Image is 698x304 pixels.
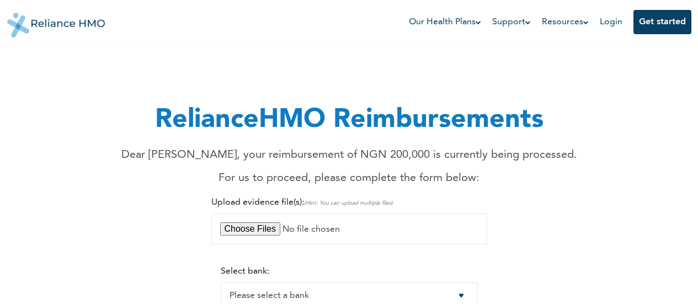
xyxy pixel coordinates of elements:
a: Resources [542,15,589,29]
button: Get started [633,10,691,34]
p: Dear [PERSON_NAME], your reimbursement of NGN 200,000 is currently being processed. [121,147,577,163]
h1: RelianceHMO Reimbursements [121,100,577,140]
label: Upload evidence file(s): [211,198,393,207]
a: Login [600,18,622,26]
label: Select bank: [221,267,269,276]
img: Reliance HMO's Logo [7,4,105,38]
a: Our Health Plans [409,15,481,29]
p: For us to proceed, please complete the form below: [121,170,577,186]
a: Support [492,15,531,29]
span: (Hint: You can upload multiple files) [304,200,393,206]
